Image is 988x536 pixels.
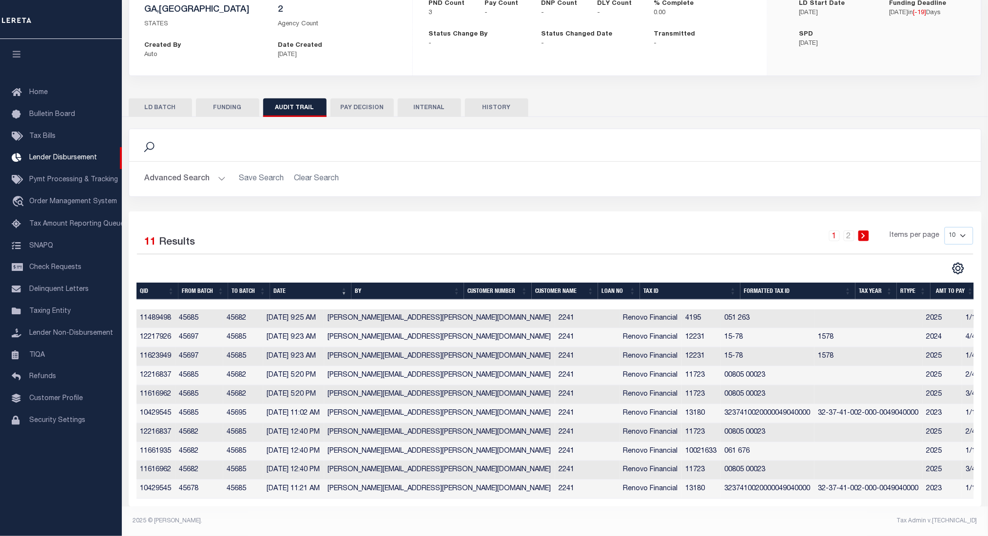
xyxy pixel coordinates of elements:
td: 45685 [223,442,263,461]
td: 11723 [682,366,721,385]
td: 32-37-41-002-000-0049040000 [814,404,923,423]
td: [DATE] 9:23 AM [263,328,324,347]
p: - [541,39,639,49]
td: 45685 [175,366,223,385]
span: Customer Profile [29,395,83,402]
span: [DATE] [889,10,908,16]
th: From Batch: activate to sort column ascending [178,283,228,300]
td: [PERSON_NAME][EMAIL_ADDRESS][PERSON_NAME][DOMAIN_NAME] [324,347,555,366]
td: 45695 [223,404,263,423]
td: 2241 [555,385,620,404]
td: 2241 [555,461,620,480]
td: 10429545 [136,404,175,423]
button: LD BATCH [129,98,192,117]
td: 11661935 [136,442,175,461]
td: 2023 [923,480,962,499]
th: To Batch: activate to sort column ascending [228,283,270,300]
p: [DATE] [799,8,874,18]
td: 2241 [555,480,620,499]
td: Renovo Financial [620,366,682,385]
div: Tax Admin v.[TECHNICAL_ID] [562,517,977,525]
td: 15-78 [721,347,814,366]
td: [PERSON_NAME][EMAIL_ADDRESS][PERSON_NAME][DOMAIN_NAME] [324,366,555,385]
th: Date: activate to sort column ascending [270,283,351,300]
span: Items per page [890,230,940,241]
td: 13180 [682,480,721,499]
td: 45685 [175,385,223,404]
td: 00805 00023 [721,423,814,442]
span: Pymt Processing & Tracking [29,176,118,183]
td: [PERSON_NAME][EMAIL_ADDRESS][PERSON_NAME][DOMAIN_NAME] [324,328,555,347]
td: 12217926 [136,328,175,347]
label: SPD [799,30,813,39]
td: 3237410020000049040000 [721,480,814,499]
th: Loan No: activate to sort column ascending [598,283,640,300]
td: 12231 [682,328,721,347]
span: 11 [145,237,156,248]
span: SNAPQ [29,242,53,249]
td: 2025 [923,442,962,461]
td: Renovo Financial [620,309,682,328]
td: [PERSON_NAME][EMAIL_ADDRESS][PERSON_NAME][DOMAIN_NAME] [324,442,555,461]
p: 0.00 [654,8,696,18]
p: [DATE] [278,50,397,60]
span: Taxing Entity [29,308,71,315]
span: Check Requests [29,264,81,271]
td: 45682 [175,442,223,461]
td: 45685 [223,347,263,366]
td: [DATE] 5:20 PM [263,366,324,385]
td: 4195 [682,309,721,328]
span: Order Management System [29,198,117,205]
td: Renovo Financial [620,347,682,366]
td: 12216837 [136,423,175,442]
td: 11723 [682,423,721,442]
td: 2025 [923,347,962,366]
td: 2024 [923,328,962,347]
td: 45682 [223,309,263,328]
p: in Days [889,8,965,18]
td: [DATE] 9:23 AM [263,347,324,366]
button: AUDIT TRAIL [263,98,327,117]
span: Bulletin Board [29,111,75,118]
th: Customer Name: activate to sort column ascending [532,283,598,300]
td: 00805 00023 [721,366,814,385]
th: Tax ID: activate to sort column ascending [640,283,740,300]
button: PAY DECISION [330,98,394,117]
td: 45685 [223,423,263,442]
p: - [485,8,527,18]
span: Home [29,89,48,96]
label: Created By [145,41,181,51]
label: Status Change By [428,30,487,39]
span: Lender Non-Disbursement [29,330,113,337]
td: 12216837 [136,366,175,385]
td: 45685 [175,404,223,423]
td: Renovo Financial [620,461,682,480]
td: 1578 [814,328,923,347]
td: [DATE] 5:20 PM [263,385,324,404]
td: 45678 [175,480,223,499]
td: [PERSON_NAME][EMAIL_ADDRESS][PERSON_NAME][DOMAIN_NAME] [324,309,555,328]
p: [DATE] [799,39,874,49]
td: [DATE] 11:02 AM [263,404,324,423]
span: Tax Bills [29,133,56,140]
td: 2241 [555,347,620,366]
td: 2241 [555,442,620,461]
td: Renovo Financial [620,480,682,499]
p: - [654,39,752,49]
td: 45682 [175,423,223,442]
button: FUNDING [196,98,259,117]
th: RType: activate to sort column ascending [897,283,930,300]
td: 45685 [223,328,263,347]
td: 45685 [175,309,223,328]
td: [DATE] 12:40 PM [263,442,324,461]
th: By: activate to sort column ascending [351,283,464,300]
div: 2025 © [PERSON_NAME]. [126,517,555,525]
td: 11723 [682,385,721,404]
p: - [428,39,526,49]
th: Amt To Pay: activate to sort column ascending [930,283,978,300]
label: Status Changed Date [541,30,612,39]
td: Renovo Financial [620,423,682,442]
td: 2241 [555,404,620,423]
td: 2241 [555,423,620,442]
label: Transmitted [654,30,695,39]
